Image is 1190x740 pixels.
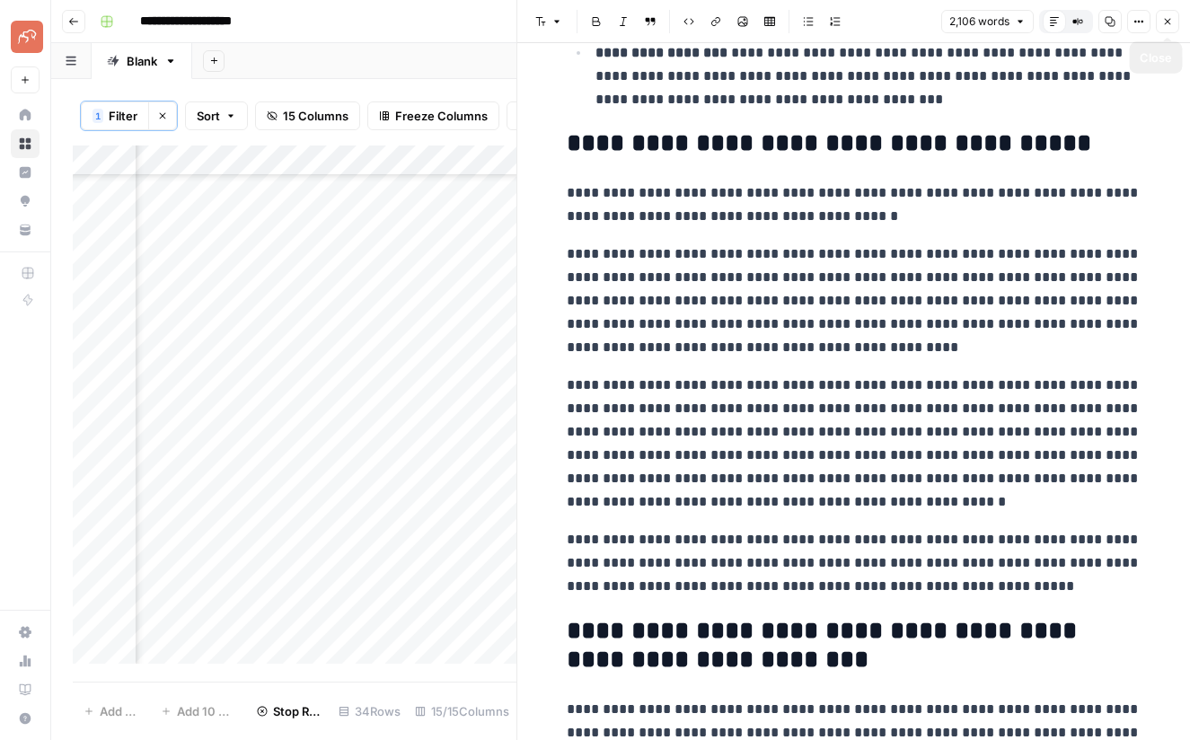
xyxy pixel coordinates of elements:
[11,675,40,704] a: Learning Hub
[11,618,40,647] a: Settings
[197,107,220,125] span: Sort
[73,697,150,726] button: Add Row
[367,101,499,130] button: Freeze Columns
[150,697,247,726] button: Add 10 Rows
[331,697,408,726] div: 34 Rows
[949,13,1009,30] span: 2,106 words
[185,101,248,130] button: Sort
[11,129,40,158] a: Browse
[273,702,321,720] span: Stop Runs
[11,21,43,53] img: Pettable Logo
[255,101,360,130] button: 15 Columns
[246,697,331,726] button: Stop Runs
[93,109,103,123] div: 1
[92,43,192,79] a: Blank
[283,107,348,125] span: 15 Columns
[11,187,40,216] a: Opportunities
[177,702,236,720] span: Add 10 Rows
[127,52,157,70] div: Blank
[941,10,1034,33] button: 2,106 words
[109,107,137,125] span: Filter
[11,14,40,59] button: Workspace: Pettable
[11,704,40,733] button: Help + Support
[95,109,101,123] span: 1
[408,697,516,726] div: 15/15 Columns
[81,101,148,130] button: 1Filter
[395,107,488,125] span: Freeze Columns
[11,158,40,187] a: Insights
[11,101,40,129] a: Home
[11,216,40,244] a: Your Data
[100,702,139,720] span: Add Row
[11,647,40,675] a: Usage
